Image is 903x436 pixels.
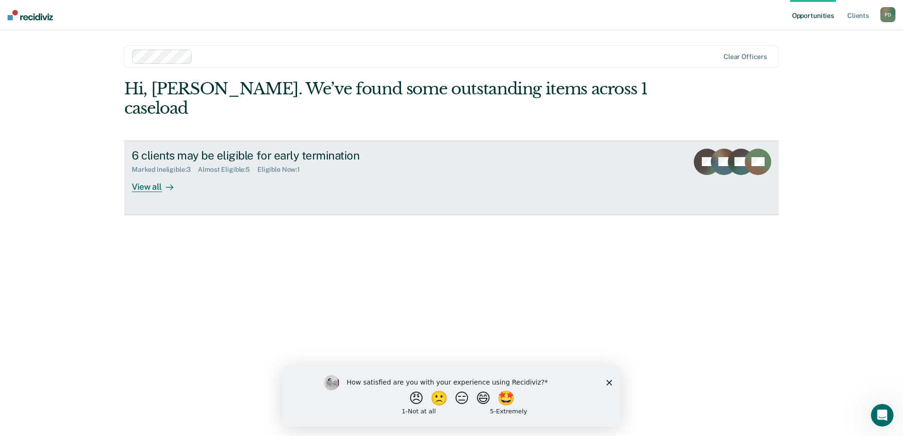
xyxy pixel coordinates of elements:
[132,149,463,162] div: 6 clients may be eligible for early termination
[8,10,53,20] img: Recidiviz
[880,7,895,22] button: PD
[132,174,185,192] div: View all
[880,7,895,22] div: P D
[724,53,767,61] div: Clear officers
[871,404,894,427] iframe: Intercom live chat
[282,366,621,427] iframe: Survey by Kim from Recidiviz
[198,166,257,174] div: Almost Eligible : 5
[124,141,779,215] a: 6 clients may be eligible for early terminationMarked Ineligible:3Almost Eligible:5Eligible Now:1...
[257,166,307,174] div: Eligible Now : 1
[124,79,648,118] div: Hi, [PERSON_NAME]. We’ve found some outstanding items across 1 caseload
[132,166,198,174] div: Marked Ineligible : 3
